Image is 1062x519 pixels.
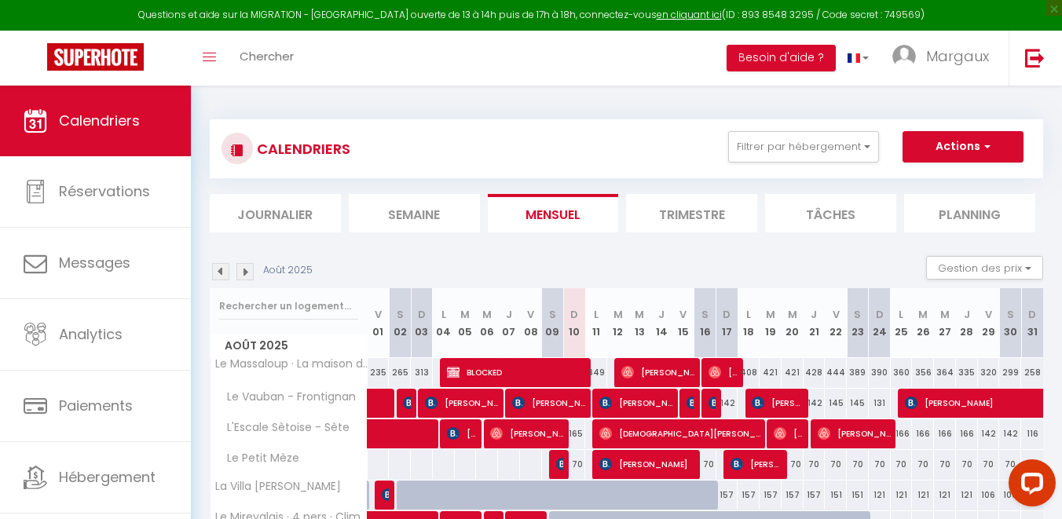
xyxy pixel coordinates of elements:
[999,419,1021,448] div: 142
[804,389,826,418] div: 142
[59,111,140,130] span: Calendriers
[490,418,563,448] span: [PERSON_NAME]
[626,194,757,232] li: Trimestre
[411,358,433,387] div: 313
[847,481,869,510] div: 151
[934,481,956,510] div: 121
[679,307,687,322] abbr: V
[804,288,826,358] th: 21
[389,358,411,387] div: 265
[804,450,826,479] div: 70
[403,388,410,418] span: [PERSON_NAME]
[833,307,840,322] abbr: V
[891,481,913,510] div: 121
[433,288,455,358] th: 04
[825,358,847,387] div: 444
[978,481,1000,510] div: 106
[918,307,928,322] abbr: M
[825,389,847,418] div: 145
[263,263,313,278] p: Août 2025
[1021,419,1043,448] div: 116
[441,307,446,322] abbr: L
[418,307,426,322] abbr: D
[709,357,738,387] span: [PERSON_NAME]
[912,419,934,448] div: 166
[891,419,913,448] div: 166
[869,389,891,418] div: 131
[447,357,586,387] span: BLOCKED
[447,418,476,448] span: [PERSON_NAME]
[891,288,913,358] th: 25
[825,481,847,510] div: 151
[788,307,797,322] abbr: M
[694,288,716,358] th: 16
[498,288,520,358] th: 07
[746,307,751,322] abbr: L
[1028,307,1036,322] abbr: D
[818,418,891,448] span: [PERSON_NAME]
[782,450,804,479] div: 70
[240,48,294,64] span: Chercher
[811,307,817,322] abbr: J
[455,288,477,358] th: 05
[782,358,804,387] div: 421
[213,481,341,492] span: La Villa [PERSON_NAME]
[635,307,644,322] abbr: M
[709,388,716,418] span: [PERSON_NAME]
[881,31,1009,86] a: ... Margaux
[211,334,367,357] span: Août 2025
[854,307,861,322] abbr: S
[727,45,836,71] button: Besoin d'aide ?
[956,288,978,358] th: 28
[716,481,738,510] div: 157
[389,288,411,358] th: 02
[847,389,869,418] div: 145
[847,450,869,479] div: 70
[760,481,782,510] div: 157
[650,288,672,358] th: 14
[563,450,585,479] div: 70
[728,131,879,163] button: Filtrer par hébergement
[520,288,542,358] th: 08
[940,307,950,322] abbr: M
[482,307,492,322] abbr: M
[599,388,672,418] span: [PERSON_NAME]
[512,388,585,418] span: [PERSON_NAME]
[934,288,956,358] th: 27
[228,31,306,86] a: Chercher
[723,307,731,322] abbr: D
[585,288,607,358] th: 11
[368,288,390,358] th: 01
[527,307,534,322] abbr: V
[926,46,989,66] span: Margaux
[899,307,903,322] abbr: L
[738,358,760,387] div: 408
[760,358,782,387] div: 421
[825,288,847,358] th: 22
[765,194,896,232] li: Tâches
[903,131,1024,163] button: Actions
[599,418,760,448] span: [DEMOGRAPHIC_DATA][PERSON_NAME]
[999,358,1021,387] div: 299
[59,396,133,415] span: Paiements
[912,288,934,358] th: 26
[476,288,498,358] th: 06
[687,388,694,418] span: [PERSON_NAME]
[825,450,847,479] div: 70
[1007,307,1014,322] abbr: S
[904,194,1035,232] li: Planning
[47,43,144,71] img: Super Booking
[912,358,934,387] div: 356
[999,450,1021,479] div: 70
[542,288,564,358] th: 09
[658,307,665,322] abbr: J
[213,389,360,406] span: Le Vauban - Frontignan
[59,467,156,487] span: Hébergement
[210,194,341,232] li: Journalier
[869,288,891,358] th: 24
[629,288,651,358] th: 13
[213,358,370,370] span: Le Massaloup · La maison d’[PERSON_NAME]*Emplacement idéal*Beaux espaces
[382,480,389,510] span: [PERSON_NAME]
[621,357,694,387] span: [PERSON_NAME]
[349,194,480,232] li: Semaine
